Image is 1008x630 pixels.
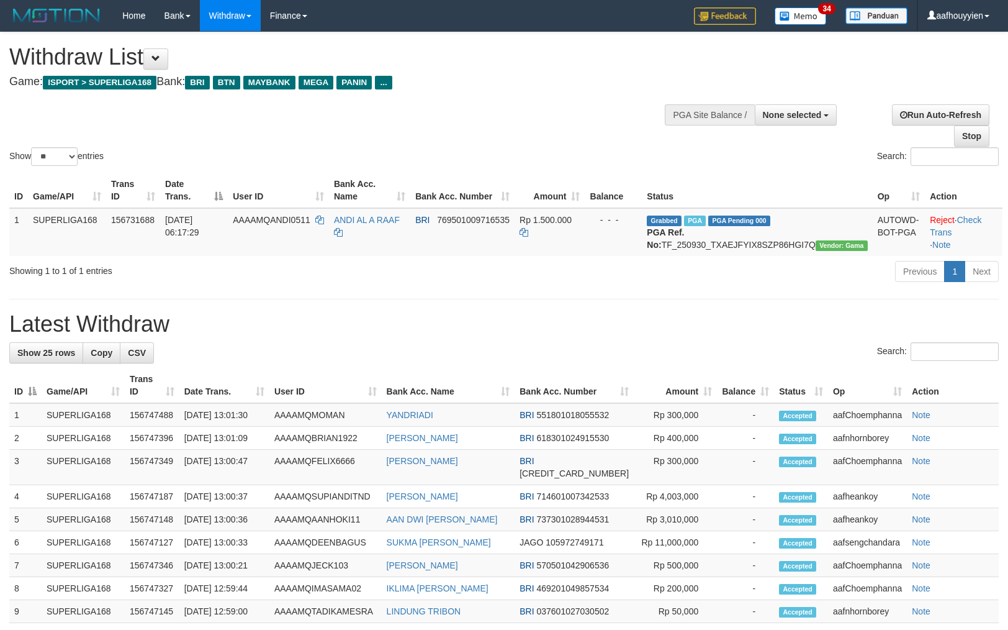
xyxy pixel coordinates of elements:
[634,577,717,600] td: Rp 200,000
[9,485,42,508] td: 4
[763,110,822,120] span: None selected
[828,531,907,554] td: aafsengchandara
[269,403,382,427] td: AAAAMQMOMAN
[828,427,907,450] td: aafnhornborey
[634,427,717,450] td: Rp 400,000
[907,368,999,403] th: Action
[520,491,534,501] span: BRI
[634,368,717,403] th: Amount: activate to sort column ascending
[387,514,498,524] a: AAN DWI [PERSON_NAME]
[17,348,75,358] span: Show 25 rows
[128,348,146,358] span: CSV
[515,368,634,403] th: Bank Acc. Number: activate to sort column ascending
[779,561,816,572] span: Accepted
[911,342,999,361] input: Search:
[9,508,42,531] td: 5
[779,538,816,549] span: Accepted
[590,214,637,226] div: - - -
[779,607,816,618] span: Accepted
[329,173,410,208] th: Bank Acc. Name: activate to sort column ascending
[179,554,269,577] td: [DATE] 13:00:21
[125,531,179,554] td: 156747127
[9,260,411,277] div: Showing 1 to 1 of 1 entries
[779,411,816,421] span: Accepted
[520,514,534,524] span: BRI
[536,583,609,593] span: Copy 469201049857534 to clipboard
[912,537,930,547] a: Note
[179,403,269,427] td: [DATE] 13:01:30
[708,216,770,226] span: PGA Pending
[925,208,1002,256] td: · ·
[536,433,609,443] span: Copy 618301024915530 to clipboard
[912,583,930,593] a: Note
[546,537,603,547] span: Copy 105972749171 to clipboard
[930,215,981,237] a: Check Trans
[779,584,816,595] span: Accepted
[775,7,827,25] img: Button%20Memo.svg
[647,227,684,250] b: PGA Ref. No:
[717,554,774,577] td: -
[717,577,774,600] td: -
[912,433,930,443] a: Note
[816,240,868,251] span: Vendor URL: https://trx31.1velocity.biz
[520,560,534,570] span: BRI
[717,403,774,427] td: -
[387,456,458,466] a: [PERSON_NAME]
[954,126,989,147] a: Stop
[269,531,382,554] td: AAAAMQDEENBAGUS
[873,208,925,256] td: AUTOWD-BOT-PGA
[647,216,682,226] span: Grabbed
[269,508,382,531] td: AAAAMQAANHOKI11
[269,368,382,403] th: User ID: activate to sort column ascending
[877,342,999,361] label: Search:
[828,403,907,427] td: aafChoemphanna
[387,433,458,443] a: [PERSON_NAME]
[179,485,269,508] td: [DATE] 13:00:37
[336,76,372,89] span: PANIN
[779,515,816,526] span: Accepted
[31,147,78,166] select: Showentries
[125,577,179,600] td: 156747327
[9,531,42,554] td: 6
[42,508,125,531] td: SUPERLIGA168
[42,368,125,403] th: Game/API: activate to sort column ascending
[160,173,228,208] th: Date Trans.: activate to sort column descending
[634,485,717,508] td: Rp 4,003,000
[179,427,269,450] td: [DATE] 13:01:09
[520,606,534,616] span: BRI
[634,554,717,577] td: Rp 500,000
[28,173,106,208] th: Game/API: activate to sort column ascending
[125,485,179,508] td: 156747187
[387,560,458,570] a: [PERSON_NAME]
[845,7,907,24] img: panduan.png
[634,508,717,531] td: Rp 3,010,000
[634,531,717,554] td: Rp 11,000,000
[9,45,660,70] h1: Withdraw List
[91,348,112,358] span: Copy
[642,173,872,208] th: Status
[536,410,609,420] span: Copy 551801018055532 to clipboard
[779,434,816,444] span: Accepted
[213,76,240,89] span: BTN
[965,261,999,282] a: Next
[828,554,907,577] td: aafChoemphanna
[634,403,717,427] td: Rp 300,000
[520,468,629,478] span: Copy 616301004351506 to clipboard
[437,215,510,225] span: Copy 769501009716535 to clipboard
[828,450,907,485] td: aafChoemphanna
[895,261,945,282] a: Previous
[536,491,609,501] span: Copy 714601007342533 to clipboard
[717,600,774,623] td: -
[42,600,125,623] td: SUPERLIGA168
[717,427,774,450] td: -
[125,508,179,531] td: 156747148
[912,606,930,616] a: Note
[665,104,754,126] div: PGA Site Balance /
[828,600,907,623] td: aafnhornborey
[179,368,269,403] th: Date Trans.: activate to sort column ascending
[179,577,269,600] td: [DATE] 12:59:44
[585,173,642,208] th: Balance
[269,427,382,450] td: AAAAMQBRIAN1922
[774,368,828,403] th: Status: activate to sort column ascending
[125,554,179,577] td: 156747346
